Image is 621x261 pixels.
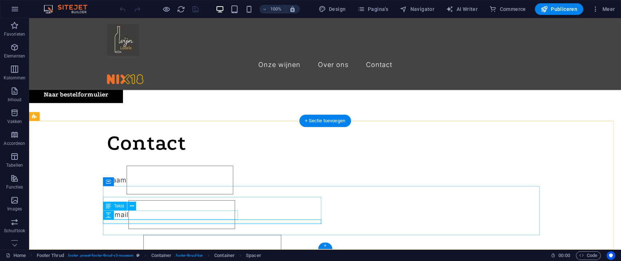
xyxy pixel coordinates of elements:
a: Klik om selectie op te heffen, dubbelklik om Pagina's te open [6,251,26,260]
button: 100% [259,5,285,13]
span: Klik om te selecteren, dubbelklik om te bewerken [37,251,64,260]
span: Code [579,251,597,260]
span: 00 00 [558,251,570,260]
p: Kolommen [4,75,26,81]
button: Publiceren [535,3,583,15]
p: Schuifblok [4,228,25,234]
button: Meer [589,3,618,15]
p: Favorieten [4,31,25,37]
i: Stel bij het wijzigen van de grootte van de weergegeven website automatisch het juist zoomniveau ... [289,6,296,12]
button: reload [176,5,185,13]
p: Elementen [4,53,25,59]
div: Design (Ctrl+Alt+Y) [316,3,349,15]
span: Klik om te selecteren, dubbelklik om te bewerken [151,251,171,260]
span: Commerce [489,5,526,13]
button: AI Writer [443,3,481,15]
p: Inhoud [8,97,22,103]
p: Images [7,206,22,212]
img: Editor Logo [42,5,96,13]
button: Usercentrics [606,251,615,260]
p: Tabellen [6,162,23,168]
button: Design [316,3,349,15]
span: Meer [592,5,615,13]
span: . footer .preset-footer-thrud-v3-museum [67,251,134,260]
span: Publiceren [541,5,577,13]
span: Pagina's [357,5,388,13]
p: Accordeon [4,141,25,146]
h6: 100% [270,5,282,13]
span: Klik om te selecteren, dubbelklik om te bewerken [246,251,261,260]
nav: breadcrumb [37,251,261,260]
span: Navigator [400,5,434,13]
button: Klik hier om de voorbeeldmodus te verlaten en verder te gaan met bewerken [162,5,171,13]
span: Klik om te selecteren, dubbelklik om te bewerken [214,251,235,260]
button: Pagina's [354,3,391,15]
p: Functies [6,184,23,190]
button: Code [576,251,601,260]
i: Pagina opnieuw laden [177,5,185,13]
button: Commerce [486,3,529,15]
p: Vakken [7,119,22,124]
span: AI Writer [446,5,478,13]
div: + Sectie toevoegen [299,115,351,127]
div: + [318,242,332,249]
span: : [564,253,565,258]
span: Design [319,5,346,13]
button: Navigator [397,3,437,15]
span: . footer-thrud-bar [174,251,203,260]
h6: Sessietijd [551,251,570,260]
span: Tekst [114,204,124,208]
i: Dit element is een aanpasbare voorinstelling [136,253,140,257]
